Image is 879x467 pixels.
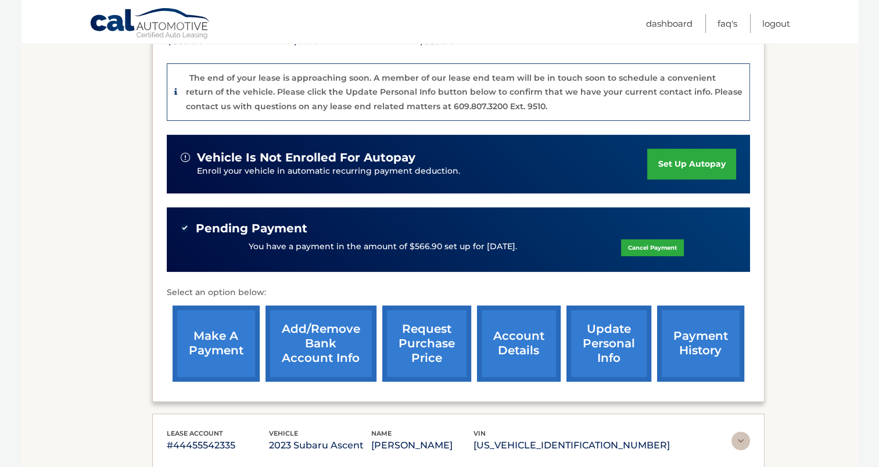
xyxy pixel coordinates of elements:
[477,306,561,382] a: account details
[167,286,750,300] p: Select an option below:
[647,149,736,179] a: set up autopay
[371,437,473,454] p: [PERSON_NAME]
[266,306,376,382] a: Add/Remove bank account info
[181,224,189,232] img: check-green.svg
[621,239,684,256] a: Cancel Payment
[762,14,790,33] a: Logout
[249,240,517,253] p: You have a payment in the amount of $566.90 set up for [DATE].
[167,437,269,454] p: #44455542335
[197,165,648,178] p: Enroll your vehicle in automatic recurring payment deduction.
[186,73,742,112] p: The end of your lease is approaching soon. A member of our lease end team will be in touch soon t...
[473,437,670,454] p: [US_VEHICLE_IDENTIFICATION_NUMBER]
[566,306,651,382] a: update personal info
[657,306,744,382] a: payment history
[382,306,471,382] a: request purchase price
[717,14,737,33] a: FAQ's
[89,8,211,41] a: Cal Automotive
[181,153,190,162] img: alert-white.svg
[196,221,307,236] span: Pending Payment
[197,150,415,165] span: vehicle is not enrolled for autopay
[731,432,750,450] img: accordion-rest.svg
[269,429,298,437] span: vehicle
[371,429,392,437] span: name
[473,429,486,437] span: vin
[646,14,693,33] a: Dashboard
[167,429,223,437] span: lease account
[269,437,371,454] p: 2023 Subaru Ascent
[173,306,260,382] a: make a payment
